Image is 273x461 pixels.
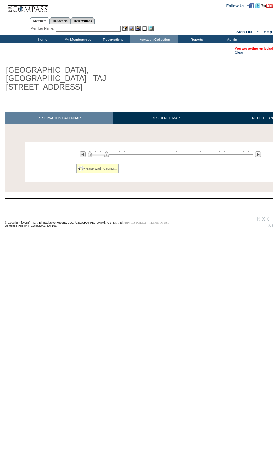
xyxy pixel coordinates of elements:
img: Follow us on Twitter [255,3,260,8]
div: Please wait, loading... [76,164,119,173]
a: RESERVATION CALENDAR [5,112,113,124]
a: Follow us on Twitter [255,4,260,7]
a: Help [264,30,272,34]
img: Reservations [142,26,147,31]
td: My Memberships [59,35,95,43]
img: Become our fan on Facebook [249,3,254,8]
span: :: [257,30,260,34]
a: Reservations [71,17,95,24]
a: Members [30,17,49,24]
a: PRIVACY POLICY [123,221,147,224]
td: Home [24,35,59,43]
img: Next [255,151,261,157]
h1: [GEOGRAPHIC_DATA], [GEOGRAPHIC_DATA] - TAJ [STREET_ADDRESS] [5,65,149,93]
img: View [129,26,134,31]
td: © Copyright [DATE] - [DATE]. Exclusive Resorts, LLC. [GEOGRAPHIC_DATA], [US_STATE]. Compass Versi... [5,199,230,231]
a: Sign Out [236,30,252,34]
a: RESIDENCE MAP [113,112,218,124]
a: TERMS OF USE [149,221,170,224]
img: spinner2.gif [78,166,84,171]
img: b_edit.gif [122,26,128,31]
td: Reservations [95,35,130,43]
img: b_calculator.gif [148,26,154,31]
a: Become our fan on Facebook [249,4,254,7]
img: Previous [80,151,86,157]
a: Subscribe to our YouTube Channel [261,4,273,7]
img: Subscribe to our YouTube Channel [261,4,273,8]
a: Residences [49,17,71,24]
td: Follow Us :: [226,3,249,8]
td: Reports [178,35,214,43]
td: Vacation Collection [130,35,178,43]
td: Admin [214,35,249,43]
img: Impersonate [135,26,141,31]
a: Clear [235,50,243,54]
div: Member Name: [31,26,55,31]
